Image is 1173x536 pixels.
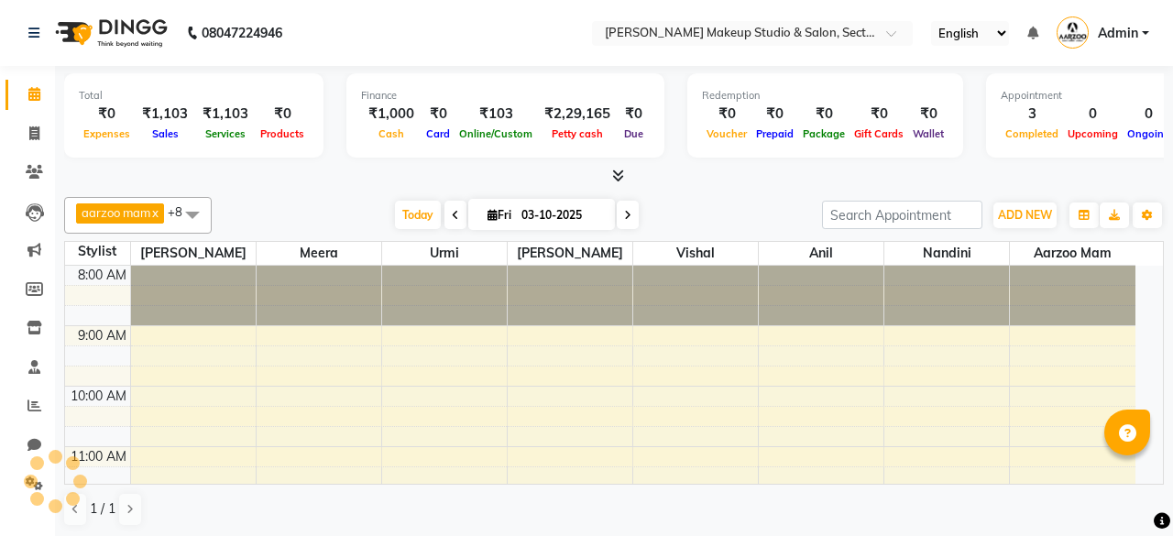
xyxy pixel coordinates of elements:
div: ₹0 [850,104,908,125]
span: Online/Custom [455,127,537,140]
div: ₹0 [798,104,850,125]
div: ₹1,103 [135,104,195,125]
span: Expenses [79,127,135,140]
div: 9:00 AM [74,326,130,345]
span: Nandini [884,242,1009,265]
div: Stylist [65,242,130,261]
div: ₹0 [908,104,948,125]
div: ₹2,29,165 [537,104,618,125]
span: Sales [148,127,183,140]
span: Urmi [382,242,507,265]
div: ₹1,000 [361,104,422,125]
input: Search Appointment [822,201,982,229]
span: Due [619,127,648,140]
div: ₹1,103 [195,104,256,125]
div: Redemption [702,88,948,104]
span: [PERSON_NAME] [131,242,256,265]
span: Card [422,127,455,140]
span: Gift Cards [850,127,908,140]
img: Admin [1057,16,1089,49]
div: ₹0 [79,104,135,125]
span: Petty cash [547,127,608,140]
div: Finance [361,88,650,104]
span: +8 [168,204,196,219]
span: Admin [1098,24,1138,43]
span: Completed [1001,127,1063,140]
span: Voucher [702,127,751,140]
div: ₹0 [618,104,650,125]
div: 3 [1001,104,1063,125]
a: x [150,205,159,220]
img: logo [47,7,172,59]
span: [PERSON_NAME] [508,242,632,265]
span: Services [201,127,250,140]
span: Wallet [908,127,948,140]
span: Package [798,127,850,140]
b: 08047224946 [202,7,282,59]
div: 11:00 AM [67,447,130,466]
div: Total [79,88,309,104]
div: 8:00 AM [74,266,130,285]
span: aarzoo mam [1010,242,1135,265]
div: 0 [1063,104,1123,125]
span: Cash [374,127,409,140]
span: Today [395,201,441,229]
div: ₹0 [422,104,455,125]
span: Fri [483,208,516,222]
span: Prepaid [751,127,798,140]
span: Meera [257,242,381,265]
span: Vishal [633,242,758,265]
div: ₹103 [455,104,537,125]
span: Products [256,127,309,140]
div: ₹0 [256,104,309,125]
span: aarzoo mam [82,205,150,220]
input: 2025-10-03 [516,202,608,229]
span: 1 / 1 [90,499,115,519]
button: ADD NEW [993,202,1057,228]
div: ₹0 [702,104,751,125]
span: ADD NEW [998,208,1052,222]
span: Upcoming [1063,127,1123,140]
div: ₹0 [751,104,798,125]
div: 10:00 AM [67,387,130,406]
span: Anil [759,242,883,265]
